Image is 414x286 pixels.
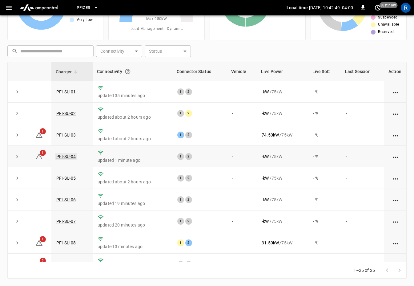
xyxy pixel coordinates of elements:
div: / 75 kW [262,132,303,138]
div: / 75 kW [262,153,303,160]
span: Charger [56,68,80,76]
td: - [227,189,257,210]
th: Action [384,62,406,81]
p: updated 19 minutes ago [98,200,167,206]
a: 1 [35,240,43,245]
td: - [341,81,384,103]
button: expand row [13,87,22,96]
p: updated about 2 hours ago [98,114,167,120]
button: expand row [13,238,22,247]
td: - [227,167,257,189]
span: Load Management = Dynamic [131,26,183,32]
span: 1 [40,150,46,156]
td: - % [308,146,341,167]
button: Connection between the charger and our software. [122,66,133,77]
p: updated 20 minutes ago [98,222,167,228]
p: updated about 2 hours ago [98,179,167,185]
p: [DATE] 10:42:49 -04:00 [309,5,353,11]
span: 1 [40,128,46,134]
a: PFI-SU-05 [56,176,76,181]
td: - [227,232,257,254]
th: Vehicle [227,62,257,81]
td: - [341,124,384,146]
p: - kW [262,153,269,160]
div: / 75 kW [262,175,303,181]
div: 2 [185,132,192,138]
button: expand row [13,195,22,204]
div: 1 [177,153,184,160]
td: - % [308,232,341,254]
td: - [227,124,257,146]
td: - % [308,210,341,232]
td: - [227,254,257,275]
span: just now [380,2,398,8]
img: ampcontrol.io logo [18,2,61,14]
th: Connector Status [172,62,227,81]
td: - % [308,81,341,103]
div: 2 [185,196,192,203]
span: 1 [40,236,46,242]
p: updated 35 minutes ago [98,92,167,99]
td: - [341,146,384,167]
div: 1 [177,239,184,246]
a: 2 [35,262,43,267]
div: 1 [177,261,184,268]
div: / 75 kW [262,218,303,224]
p: - kW [262,218,269,224]
div: 2 [185,153,192,160]
p: 74.50 kW [262,132,279,138]
td: - [341,232,384,254]
div: 1 [177,175,184,182]
th: Live SoC [308,62,341,81]
div: / 75 kW [262,110,303,116]
td: - [227,210,257,232]
button: set refresh interval [373,3,383,13]
div: 2 [185,239,192,246]
div: 1 [177,218,184,225]
div: 1 [177,88,184,95]
td: - % [308,103,341,124]
button: Pfizer [74,2,101,14]
button: expand row [13,260,22,269]
a: PFI-SU-02 [56,111,76,116]
span: Very Low [77,17,93,23]
span: Pfizer [77,4,90,11]
div: action cell options [392,153,399,160]
a: PFI-SU-04 [55,153,77,160]
p: updated 1 minute ago [98,157,167,163]
p: - kW [262,175,269,181]
p: Local time [287,5,308,11]
td: - % [308,254,341,275]
div: 2 [185,175,192,182]
a: PFI-SU-08 [56,240,76,245]
th: Live Power [257,62,308,81]
div: profile-icon [401,3,411,13]
div: / 75 kW [262,240,303,246]
button: expand row [13,152,22,161]
div: action cell options [392,132,399,138]
div: Connectivity [97,66,168,77]
a: 1 [35,154,43,159]
p: updated 3 minutes ago [98,243,167,250]
td: - [341,103,384,124]
span: Max. 950 kW [146,16,167,22]
td: - [227,81,257,103]
div: action cell options [392,197,399,203]
p: updated about 2 hours ago [98,136,167,142]
td: - [341,189,384,210]
p: - kW [262,197,269,203]
td: - [341,254,384,275]
td: - [341,167,384,189]
a: PFI-SU-07 [56,219,76,224]
div: action cell options [392,218,399,224]
div: action cell options [392,240,399,246]
td: - % [308,124,341,146]
div: / 75 kW [262,89,303,95]
span: Unavailable [378,22,399,28]
div: 1 [177,196,184,203]
td: - [227,146,257,167]
a: PFI-SU-01 [56,89,76,94]
td: - % [308,167,341,189]
div: / 75 kW [262,261,303,268]
div: 2 [185,110,192,117]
